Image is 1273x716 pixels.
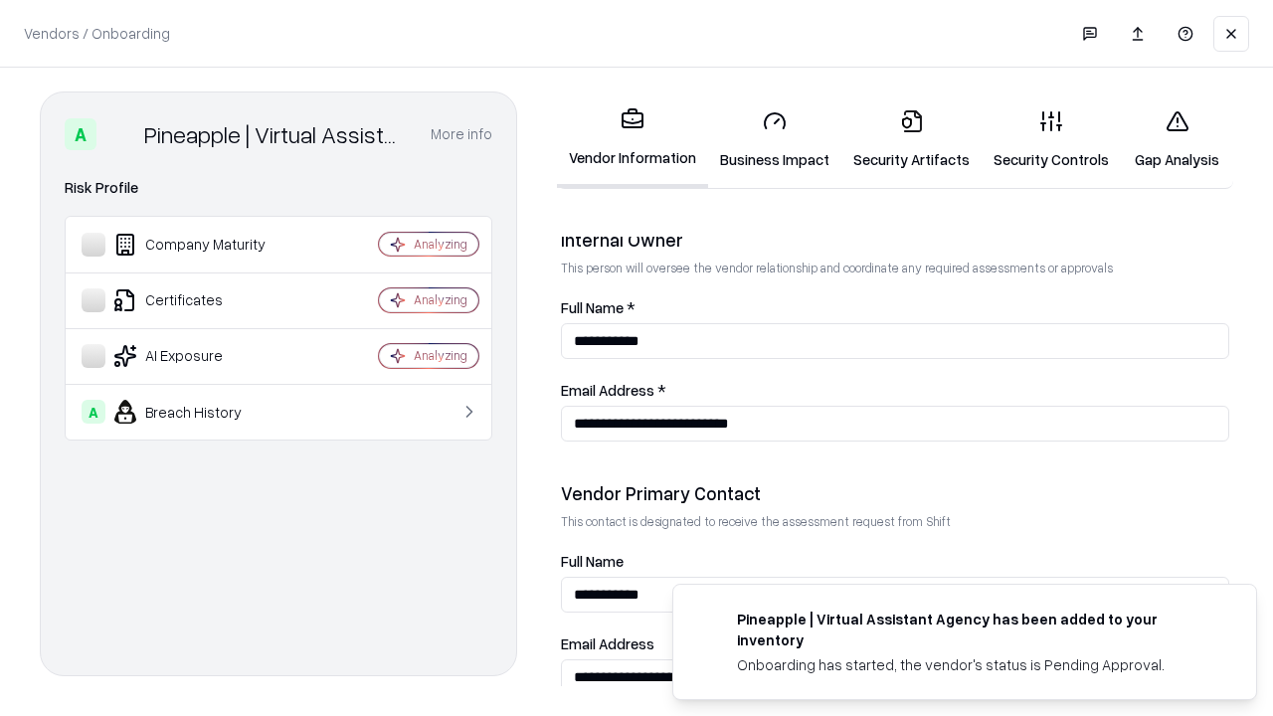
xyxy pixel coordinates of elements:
div: AI Exposure [82,344,319,368]
label: Email Address * [561,383,1229,398]
div: Analyzing [414,291,467,308]
label: Full Name [561,554,1229,569]
div: Vendor Primary Contact [561,481,1229,505]
div: A [82,400,105,424]
div: Internal Owner [561,228,1229,252]
p: This contact is designated to receive the assessment request from Shift [561,513,1229,530]
label: Full Name * [561,300,1229,315]
div: Risk Profile [65,176,492,200]
img: Pineapple | Virtual Assistant Agency [104,118,136,150]
a: Vendor Information [557,91,708,188]
p: This person will oversee the vendor relationship and coordinate any required assessments or appro... [561,260,1229,276]
div: Breach History [82,400,319,424]
img: trypineapple.com [697,609,721,632]
div: Analyzing [414,236,467,253]
a: Gap Analysis [1121,93,1233,186]
button: More info [431,116,492,152]
p: Vendors / Onboarding [24,23,170,44]
a: Security Artifacts [841,93,982,186]
div: Pineapple | Virtual Assistant Agency has been added to your inventory [737,609,1208,650]
a: Security Controls [982,93,1121,186]
div: Analyzing [414,347,467,364]
label: Email Address [561,636,1229,651]
div: Certificates [82,288,319,312]
div: Pineapple | Virtual Assistant Agency [144,118,407,150]
a: Business Impact [708,93,841,186]
div: A [65,118,96,150]
div: Onboarding has started, the vendor's status is Pending Approval. [737,654,1208,675]
div: Company Maturity [82,233,319,257]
